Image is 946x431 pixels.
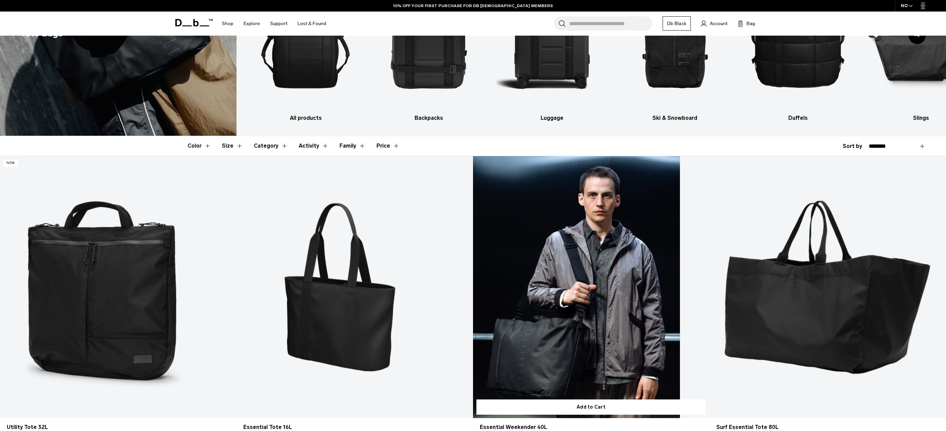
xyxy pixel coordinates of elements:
a: Explore [244,12,260,36]
button: Toggle Filter [299,136,329,156]
a: Essential Weekender 40L [473,156,709,418]
span: Account [710,20,728,27]
div: Next slide [909,27,926,44]
a: Account [701,19,728,27]
a: 10% OFF YOUR FIRST PURCHASE FOR DB [DEMOGRAPHIC_DATA] MEMBERS [393,3,553,9]
a: Surf Essential Tote 80L [709,156,946,418]
p: New [3,160,18,167]
button: Toggle Filter [254,136,288,156]
h3: Backpacks [373,114,484,122]
a: Shop [222,12,233,36]
button: Toggle Filter [188,136,211,156]
h3: Duffels [742,114,854,122]
button: Add to Cart [476,399,706,415]
span: Bag [747,20,755,27]
h3: Luggage [496,114,608,122]
a: Essential Tote 16L [236,156,473,418]
nav: Main Navigation [217,12,331,36]
a: Support [270,12,287,36]
h3: All products [250,114,361,122]
button: Toggle Filter [339,136,366,156]
button: Bag [738,19,755,27]
button: Toggle Price [376,136,400,156]
h3: Ski & Snowboard [619,114,731,122]
button: Toggle Filter [222,136,243,156]
a: Db Black [663,16,691,31]
a: Lost & Found [298,12,326,36]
